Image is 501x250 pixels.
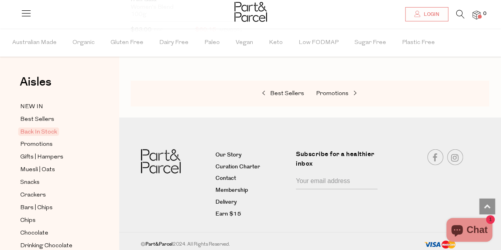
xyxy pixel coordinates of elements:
[402,29,435,57] span: Plastic Free
[12,29,57,57] span: Australian Made
[424,240,456,250] img: payment-methods.png
[20,102,92,112] a: NEW IN
[129,240,387,248] div: © 2024. All Rights Reserved.
[20,203,92,213] a: Bars | Chips
[20,216,92,225] a: Chips
[18,128,59,136] span: Back In Stock
[20,127,92,137] a: Back In Stock
[215,198,290,207] a: Delivery
[20,177,92,187] a: Snacks
[20,152,92,162] a: Gifts | Hampers
[20,216,36,225] span: Chips
[236,29,253,57] span: Vegan
[20,165,55,175] span: Muesli | Oats
[20,191,46,200] span: Crackers
[72,29,95,57] span: Organic
[20,229,48,238] span: Chocolate
[141,149,181,174] img: Part&Parcel
[472,11,480,19] a: 0
[20,76,51,96] a: Aisles
[159,29,189,57] span: Dairy Free
[110,29,143,57] span: Gluten Free
[444,218,495,244] inbox-online-store-chat: Shopify online store chat
[20,139,92,149] a: Promotions
[316,91,349,97] span: Promotions
[269,29,283,57] span: Keto
[296,174,377,189] input: Your email address
[215,210,290,219] a: Earn $15
[299,29,339,57] span: Low FODMAP
[215,186,290,195] a: Membership
[20,73,51,91] span: Aisles
[20,190,92,200] a: Crackers
[215,151,290,160] a: Our Story
[20,115,54,124] span: Best Sellers
[481,10,488,17] span: 0
[234,2,267,22] img: Part&Parcel
[145,241,173,248] b: Part&Parcel
[20,102,43,112] span: NEW IN
[20,178,40,187] span: Snacks
[215,162,290,172] a: Curation Charter
[422,11,439,18] span: Login
[405,7,448,21] a: Login
[20,165,92,175] a: Muesli | Oats
[20,153,63,162] span: Gifts | Hampers
[270,91,304,97] span: Best Sellers
[225,89,304,99] a: Best Sellers
[20,228,92,238] a: Chocolate
[20,140,53,149] span: Promotions
[20,115,92,124] a: Best Sellers
[204,29,220,57] span: Paleo
[296,149,382,174] label: Subscribe for a healthier inbox
[215,174,290,183] a: Contact
[354,29,386,57] span: Sugar Free
[20,203,53,213] span: Bars | Chips
[316,89,395,99] a: Promotions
